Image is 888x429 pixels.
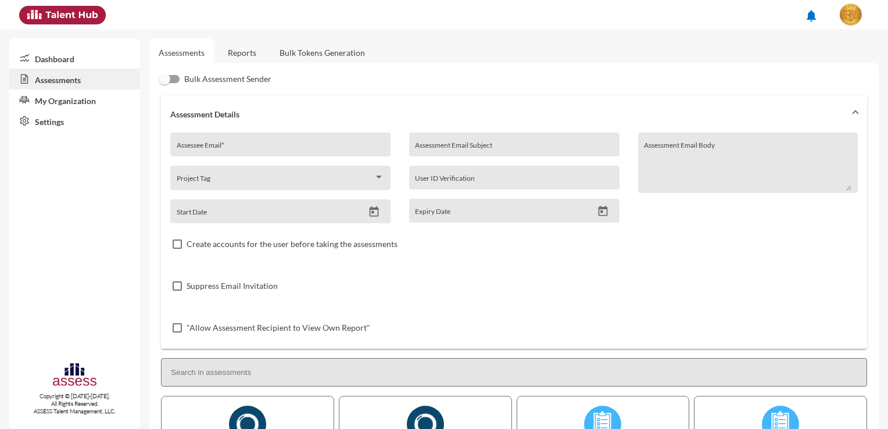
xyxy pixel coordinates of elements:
[187,237,398,251] span: Create accounts for the user before taking the assessments
[187,321,370,335] span: "Allow Assessment Recipient to View Own Report"
[170,109,844,119] mat-panel-title: Assessment Details
[159,48,205,58] a: Assessments
[219,38,266,67] a: Reports
[593,205,613,217] button: Open calendar
[161,95,867,133] mat-expansion-panel-header: Assessment Details
[364,206,384,218] button: Open calendar
[187,279,278,293] span: Suppress Email Invitation
[161,133,867,349] div: Assessment Details
[161,358,867,387] input: Search in assessments
[9,48,140,69] a: Dashboard
[270,38,374,67] a: Bulk Tokens Generation
[9,69,140,90] a: Assessments
[804,9,818,23] mat-icon: notifications
[52,362,98,390] img: assesscompany-logo.png
[9,110,140,131] a: Settings
[9,392,140,415] p: Copyright © [DATE]-[DATE]. All Rights Reserved. ASSESS Talent Management, LLC.
[9,90,140,110] a: My Organization
[184,72,271,86] span: Bulk Assessment Sender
